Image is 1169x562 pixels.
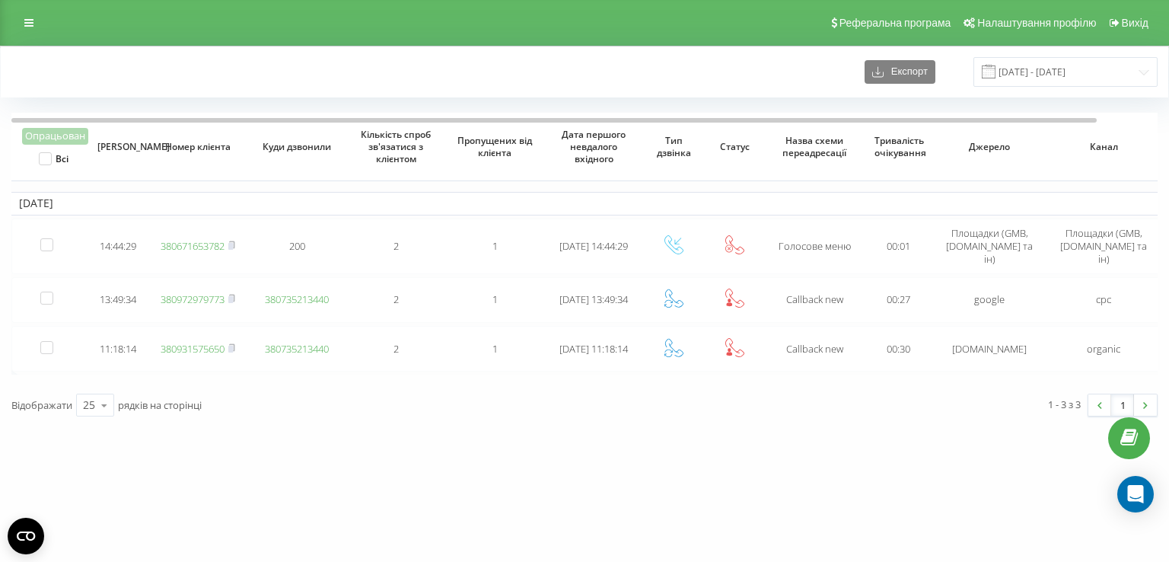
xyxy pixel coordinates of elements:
span: 2 [393,239,399,253]
span: [DATE] 14:44:29 [559,239,628,253]
span: Кількість спроб зв'язатися з клієнтом [358,129,434,164]
td: Площадки (GMB, [DOMAIN_NAME] та ін) [932,219,1046,274]
div: 25 [83,398,95,413]
span: 1 [492,239,498,253]
span: [PERSON_NAME] [97,141,139,153]
span: Дата першого невдалого вхідного [556,129,632,164]
span: 2 [393,342,399,356]
span: [DATE] 13:49:34 [559,292,628,306]
span: Статус [714,141,755,153]
td: 00:30 [864,326,932,372]
td: [DOMAIN_NAME] [932,326,1046,372]
button: Експорт [865,60,935,84]
td: 00:01 [864,219,932,274]
span: рядків на сторінці [118,398,202,412]
a: 380931575650 [161,342,225,356]
span: Номер клієнта [161,141,236,153]
td: cpc [1046,277,1161,323]
td: organic [1046,326,1161,372]
span: [DATE] 11:18:14 [559,342,628,356]
span: Експорт [884,66,928,78]
div: 1 - 3 з 3 [1048,397,1081,412]
span: Реферальна програма [839,17,951,29]
span: 1 [492,292,498,306]
a: 1 [1111,394,1134,416]
span: Назва схеми переадресації [777,135,852,158]
a: 380735213440 [265,342,329,356]
td: google [932,277,1046,323]
span: Тип дзвінка [653,135,694,158]
span: 1 [492,342,498,356]
td: Голосове меню [765,219,864,274]
label: Всі [39,152,68,165]
span: 2 [393,292,399,306]
span: Пропущених від клієнта [457,135,533,158]
span: Тривалість очікування [874,135,922,158]
button: Open CMP widget [8,518,44,554]
td: 14:44:29 [88,219,148,274]
span: Джерело [945,141,1034,153]
span: Куди дзвонили [260,141,335,153]
span: Канал [1059,141,1148,153]
span: Вихід [1122,17,1148,29]
td: 13:49:34 [88,277,148,323]
a: 380671653782 [161,239,225,253]
span: Налаштування профілю [977,17,1096,29]
span: Відображати [11,398,72,412]
div: Open Intercom Messenger [1117,476,1154,513]
td: 11:18:14 [88,326,148,372]
td: 00:27 [864,277,932,323]
td: Callback new [765,326,864,372]
td: Площадки (GMB, [DOMAIN_NAME] та ін) [1046,219,1161,274]
a: 380972979773 [161,292,225,306]
span: 200 [289,239,305,253]
td: Callback new [765,277,864,323]
a: 380735213440 [265,292,329,306]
